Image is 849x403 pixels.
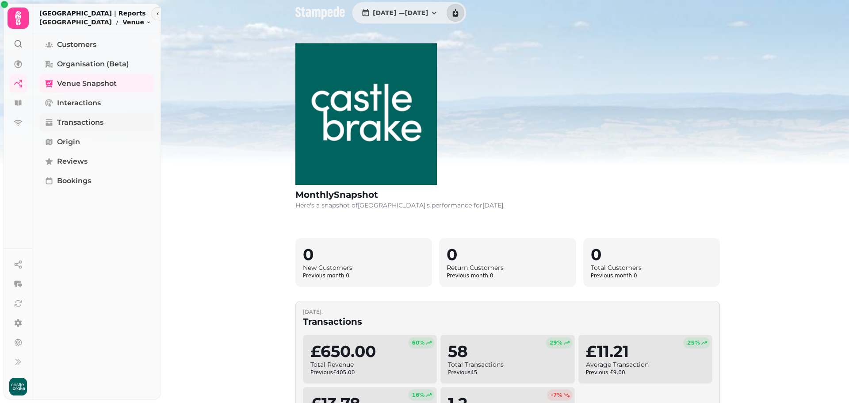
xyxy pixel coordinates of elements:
p: Previous £405.00 [310,369,429,376]
span: Interactions [57,98,101,108]
img: aHR0cHM6Ly9maWxlcy5zdGFtcGVkZS5haS8yNjVjYWVkYy00OWM0LTRlZDEtYWRjYy0yYjY0OTdkOTUwMTUvbWVkaWEvMzBiM... [295,43,437,185]
h2: Transactions [303,315,362,328]
p: Previous 45 [448,369,567,376]
a: Reviews [39,153,154,170]
h3: Total Revenue [310,360,429,369]
p: Previous month 0 [447,272,568,279]
button: User avatar [8,378,29,395]
h3: Total Transactions [448,360,567,369]
span: Venue Snapshot [57,78,117,89]
a: Customers [39,36,154,54]
button: Venue [122,18,151,27]
h3: Average Transaction [586,360,705,369]
a: Origin [39,133,154,151]
h2: £650.00 [310,342,429,360]
button: download report [447,4,464,22]
span: -7 % [551,391,562,399]
h3: New Customers [303,263,424,272]
a: Venue Snapshot [39,75,154,92]
span: Organisation (beta) [57,59,129,69]
span: [DATE] — [DATE] [373,10,428,16]
p: Previous £9.00 [586,369,705,376]
h2: 58 [448,342,567,360]
a: Organisation (beta) [39,55,154,73]
span: Transactions [57,117,103,128]
span: 60 % [412,339,425,346]
p: Previous month 0 [591,272,712,279]
img: User avatar [9,378,27,395]
h2: 0 [303,246,424,263]
nav: Tabs [32,32,161,399]
h2: monthly Snapshot [295,188,505,201]
h2: 0 [591,246,712,263]
span: Origin [57,137,80,147]
h2: [GEOGRAPHIC_DATA] | Reports [39,9,151,18]
span: Bookings [57,176,91,186]
span: 29 % [550,339,562,346]
p: Here's a snapshot of [GEOGRAPHIC_DATA] 's performance for [DATE] . [295,201,505,210]
nav: breadcrumb [39,18,151,27]
p: [DATE] . [303,308,362,315]
h2: £11.21 [586,342,705,360]
a: Interactions [39,94,154,112]
span: 16 % [412,391,425,399]
button: [DATE] —[DATE] [354,4,446,22]
span: Reviews [57,156,88,167]
h2: 0 [447,246,568,263]
span: 25 % [687,339,700,346]
h3: Return Customers [447,263,568,272]
a: Bookings [39,172,154,190]
span: Customers [57,39,96,50]
p: [GEOGRAPHIC_DATA] [39,18,112,27]
h3: Total Customers [591,263,712,272]
a: Transactions [39,114,154,131]
p: Previous month 0 [303,272,424,279]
